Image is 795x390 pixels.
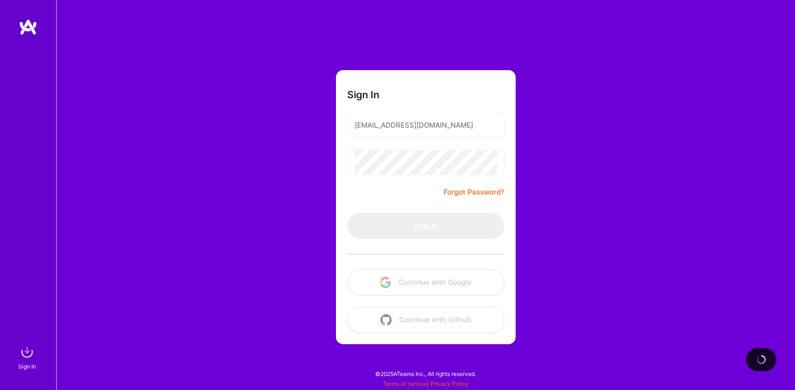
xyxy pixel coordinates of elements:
[430,380,468,387] a: Privacy Policy
[383,380,427,387] a: Terms of Service
[18,361,36,371] div: Sign In
[347,307,504,333] button: Continue with Github
[355,113,497,137] input: Email...
[347,213,504,239] button: Sign In
[19,19,37,36] img: logo
[444,187,504,198] a: Forgot Password?
[383,380,468,387] span: |
[20,343,36,371] a: sign inSign In
[347,89,379,101] h3: Sign In
[56,362,795,385] div: © 2025 ATeams Inc., All rights reserved.
[18,343,36,361] img: sign in
[380,314,392,325] img: icon
[380,277,391,288] img: icon
[347,269,504,296] button: Continue with Google
[755,354,767,366] img: loading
